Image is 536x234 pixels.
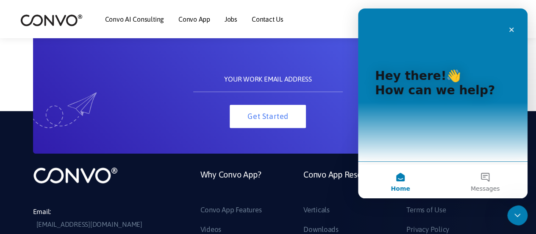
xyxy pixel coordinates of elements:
[507,205,533,226] iframe: Intercom live chat
[303,166,381,203] a: Convo App Resources
[230,105,306,128] button: Get Started
[105,16,164,23] a: Convo AI Consulting
[193,67,343,92] input: YOUR WORK EMAIL ADDRESS
[252,16,283,23] a: Contact Us
[36,218,142,231] a: [EMAIL_ADDRESS][DOMAIN_NAME]
[406,203,446,217] a: Terms of Use
[33,166,118,184] img: logo_not_found
[200,203,262,217] a: Convo App Features
[33,206,160,231] li: Email:
[358,8,528,198] iframe: Intercom live chat
[20,14,83,27] img: logo_2.png
[200,166,261,203] a: Why Convo App?
[178,16,210,23] a: Convo App
[303,203,330,217] a: Verticals
[225,16,237,23] a: Jobs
